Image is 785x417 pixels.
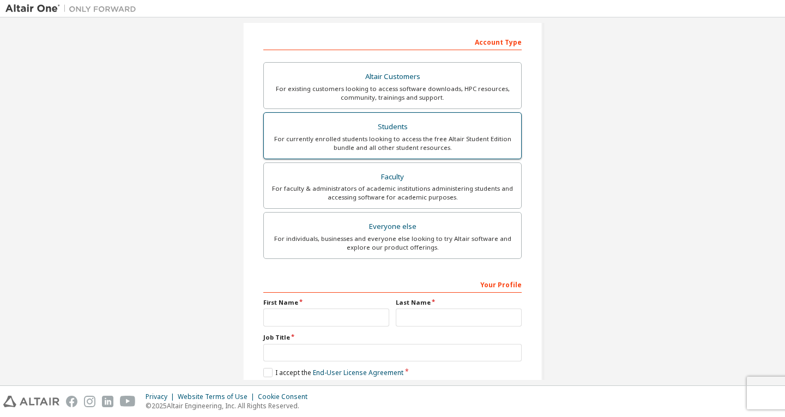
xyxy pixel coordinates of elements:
div: For individuals, businesses and everyone else looking to try Altair software and explore our prod... [270,234,515,252]
img: Altair One [5,3,142,14]
a: End-User License Agreement [313,368,403,377]
label: Last Name [396,298,522,307]
img: altair_logo.svg [3,396,59,407]
p: © 2025 Altair Engineering, Inc. All Rights Reserved. [146,401,314,410]
div: Cookie Consent [258,392,314,401]
div: For faculty & administrators of academic institutions administering students and accessing softwa... [270,184,515,202]
div: Faculty [270,170,515,185]
img: linkedin.svg [102,396,113,407]
label: Job Title [263,333,522,342]
div: For existing customers looking to access software downloads, HPC resources, community, trainings ... [270,84,515,102]
div: Privacy [146,392,178,401]
div: Altair Customers [270,69,515,84]
div: Everyone else [270,219,515,234]
div: Your Profile [263,275,522,293]
div: Website Terms of Use [178,392,258,401]
img: youtube.svg [120,396,136,407]
label: First Name [263,298,389,307]
div: For currently enrolled students looking to access the free Altair Student Edition bundle and all ... [270,135,515,152]
div: Account Type [263,33,522,50]
div: Students [270,119,515,135]
label: I accept the [263,368,403,377]
img: instagram.svg [84,396,95,407]
img: facebook.svg [66,396,77,407]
